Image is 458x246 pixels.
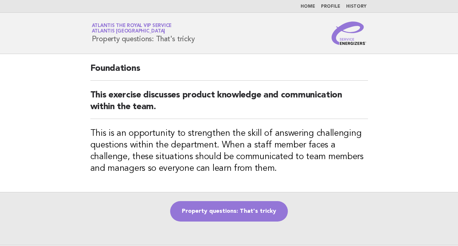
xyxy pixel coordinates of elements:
a: Home [301,4,315,9]
img: Service Energizers [332,22,367,45]
a: Atlantis the Royal VIP ServiceAtlantis [GEOGRAPHIC_DATA] [92,23,172,34]
h3: This is an opportunity to strengthen the skill of answering challenging questions within the depa... [90,128,368,174]
h1: Property questions: That's tricky [92,24,195,43]
span: Atlantis [GEOGRAPHIC_DATA] [92,29,165,34]
h2: This exercise discusses product knowledge and communication within the team. [90,89,368,119]
a: Property questions: That's tricky [170,201,288,222]
a: Profile [321,4,340,9]
a: History [346,4,367,9]
h2: Foundations [90,63,368,81]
